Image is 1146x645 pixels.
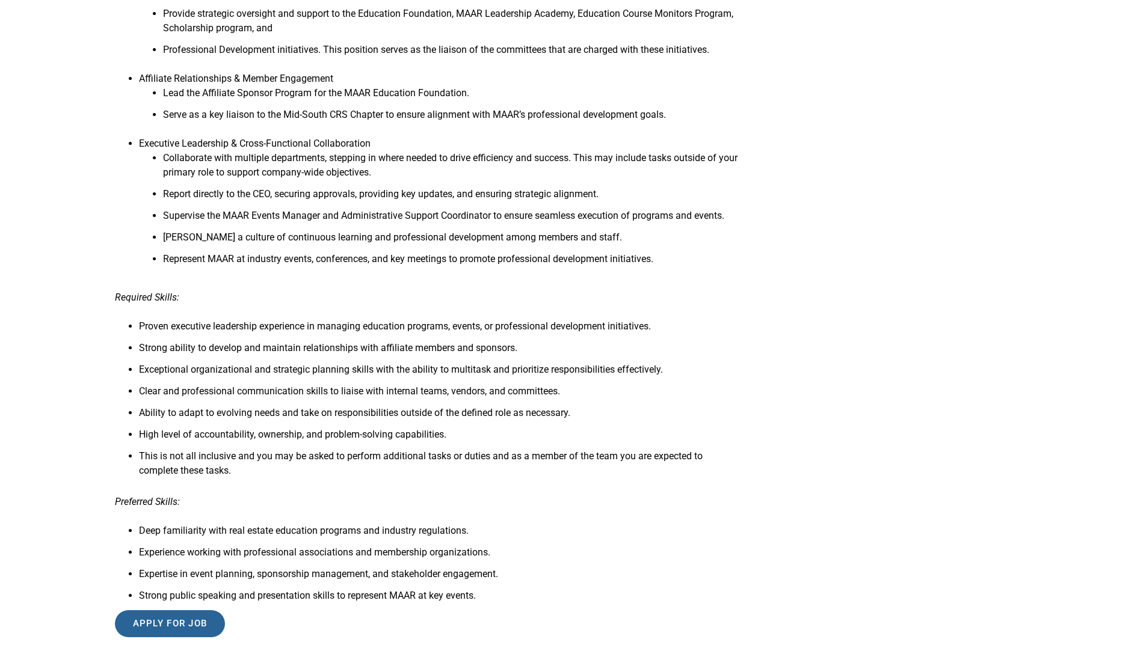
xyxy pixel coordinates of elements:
li: Serve as a key liaison to the Mid-South CRS Chapter to ensure alignment with MAAR’s professional ... [163,108,742,129]
li: Lead the Affiliate Sponsor Program for the MAAR Education Foundation. [163,86,742,108]
em: Preferred Skills: [115,496,180,507]
li: Experience working with professional associations and membership organizations. [139,545,742,567]
li: Clear and professional communication skills to liaise with internal teams, vendors, and committees. [139,384,742,406]
li: Professional Development initiatives. This position serves as the liaison of the committees that ... [163,43,742,64]
li: Provide strategic oversight and support to the Education Foundation, MAAR Leadership Academy, Edu... [163,7,742,43]
li: High level of accountability, ownership, and problem-solving capabilities. [139,427,742,449]
li: Affiliate Relationships & Member Engagement [139,72,742,136]
li: Exceptional organizational and strategic planning skills with the ability to multitask and priori... [139,362,742,384]
li: Ability to adapt to evolving needs and take on responsibilities outside of the defined role as ne... [139,406,742,427]
em: Required Skills: [115,292,179,303]
li: Report directly to the CEO, securing approvals, providing key updates, and ensuring strategic ali... [163,187,742,209]
li: [PERSON_NAME] a culture of continuous learning and professional development among members and staff. [163,230,742,252]
li: Collaborate with multiple departments, stepping in where needed to drive efficiency and success. ... [163,151,742,187]
li: ​Supervise the MAAR Events Manager and Administrative Support Coordinator to ensure seamless exec... [163,209,742,230]
li: Proven executive leadership experience in managing education programs, events, or professional de... [139,319,742,341]
li: This is not all inclusive and you may be asked to perform additional tasks or duties and as a mem... [139,449,742,485]
li: Expertise in event planning, sponsorship management, and stakeholder engagement. [139,567,742,588]
li: Deep familiarity with real estate education programs and industry regulations. [139,524,742,545]
input: Apply for job [115,610,226,637]
li: Strong public speaking and presentation skills to represent MAAR at key events. [139,588,742,610]
li: Represent MAAR at industry events, conferences, and key meetings to promote professional developm... [163,252,742,274]
li: Strong ability to develop and maintain relationships with affiliate members and sponsors. [139,341,742,362]
li: Executive Leadership & Cross-Functional Collaboration [139,136,742,281]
